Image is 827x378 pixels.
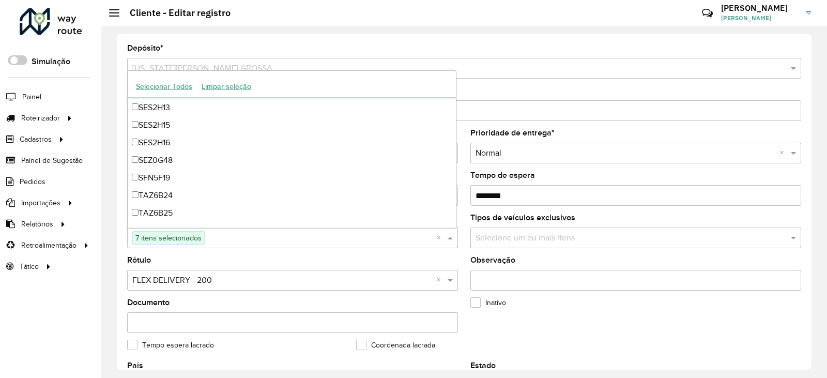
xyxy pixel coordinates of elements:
label: Estado [470,359,496,372]
div: SEZ0G48 [128,152,456,169]
span: Clear all [779,147,788,159]
label: Documento [127,296,170,309]
label: Tipos de veículos exclusivos [470,211,575,224]
div: SES2H15 [128,116,456,134]
label: Inativo [470,297,506,308]
span: Cadastros [20,134,52,145]
span: Painel [22,92,41,102]
span: Pedidos [20,176,45,187]
a: Contato Rápido [696,2,718,24]
label: Depósito [127,42,163,54]
div: SES2H13 [128,99,456,116]
label: Prioridade de entrega [470,127,555,139]
span: 7 itens selecionados [133,232,204,244]
div: SES2H16 [128,134,456,152]
span: Roteirizador [21,113,60,124]
label: País [127,359,143,372]
span: Painel de Sugestão [21,155,83,166]
span: Tático [20,261,39,272]
label: Tempo de espera [470,169,535,182]
label: Tempo espera lacrado [127,340,214,351]
h3: [PERSON_NAME] [721,3,799,13]
ng-dropdown-panel: Options list [127,70,456,228]
div: SFN5F19 [128,169,456,187]
button: Selecionar Todos [131,79,197,95]
div: TAZ6B24 [128,187,456,204]
span: Retroalimentação [21,240,76,251]
span: Importações [21,198,60,208]
label: Simulação [32,55,70,68]
h2: Cliente - Editar registro [119,7,231,19]
label: Coordenada lacrada [356,340,435,351]
div: Críticas? Dúvidas? Elogios? Sugestões? Entre em contato conosco! [578,3,686,31]
span: Clear all [436,232,445,244]
span: Clear all [436,274,445,286]
button: Limpar seleção [197,79,256,95]
label: Rótulo [127,254,151,266]
div: TAZ6B25 [128,204,456,222]
label: Observação [470,254,515,266]
span: [PERSON_NAME] [721,13,799,23]
span: Relatórios [21,219,53,230]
